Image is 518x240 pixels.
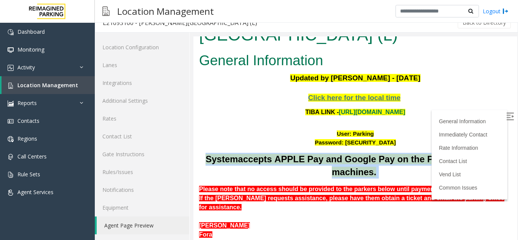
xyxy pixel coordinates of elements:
[502,7,509,15] img: logout
[6,158,311,174] b: If the [PERSON_NAME] requests assistance, please have them obtain a ticket and email the parking ...
[8,136,14,142] img: 'icon'
[95,163,189,181] a: Rules/Issues
[245,122,273,128] a: Contact List
[245,108,285,115] a: Rate Information
[121,103,202,109] font: Password: [SECURITY_DATA]
[17,82,78,89] span: Location Management
[115,57,207,65] span: Click here for the local time
[95,56,189,74] a: Lanes
[17,135,37,142] span: Regions
[97,38,227,45] span: Updated by [PERSON_NAME] - [DATE]
[95,92,189,110] a: Additional Settings
[95,110,189,127] a: Rates
[17,64,35,71] span: Activity
[6,186,57,192] font: [PERSON_NAME]
[2,76,95,94] a: Location Management
[97,216,189,234] a: Agent Page Preview
[103,18,257,28] div: L21093100 - [PERSON_NAME][GEOGRAPHIC_DATA] (L)
[245,82,292,88] a: General Information
[8,154,14,160] img: 'icon'
[17,188,53,196] span: Agent Services
[245,95,294,101] a: Immediately Contact
[95,127,189,145] a: Contact List
[95,181,189,199] a: Notifications
[17,46,44,53] span: Monitoring
[95,74,189,92] a: Integrations
[245,148,284,154] a: Common Issues
[8,190,14,196] img: 'icon'
[146,72,212,79] a: [URL][DOMAIN_NAME]
[313,76,320,84] img: Open/Close Sidebar Menu
[8,29,14,35] img: 'icon'
[102,2,110,20] img: pageIcon
[8,65,14,71] img: 'icon'
[8,83,14,89] img: 'icon'
[45,118,312,141] span: accepts APPLE Pay and Google Pay on the POF and both exit machines.
[17,171,40,178] span: Rule Sets
[483,7,509,15] a: Logout
[95,38,189,56] a: Location Configuration
[143,94,181,100] font: User: Parking
[17,117,39,124] span: Contacts
[458,17,511,28] button: Back to Directory
[8,47,14,53] img: 'icon'
[17,28,45,35] span: Dashboard
[6,149,278,156] b: Please note that no access should be provided to the parkers below until payment is received.
[113,2,218,20] h3: Location Management
[6,14,318,34] h2: General Information
[115,58,207,65] a: Click here for the local time
[17,99,37,107] span: Reports
[112,72,212,79] font: TIBA LINK -
[95,199,189,216] a: Equipment
[245,135,267,141] a: Vend List
[8,118,14,124] img: 'icon'
[17,153,47,160] span: Call Centers
[6,195,19,201] font: Fora
[12,118,44,128] span: System
[95,145,189,163] a: Gate Instructions
[8,172,14,178] img: 'icon'
[8,100,14,107] img: 'icon'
